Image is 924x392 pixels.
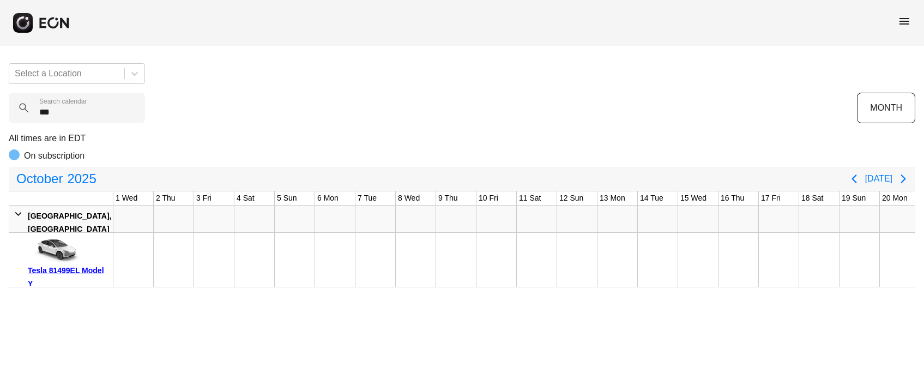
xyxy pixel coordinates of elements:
p: All times are in EDT [9,132,915,145]
div: 10 Fri [476,191,500,205]
span: menu [898,15,911,28]
div: 13 Mon [597,191,627,205]
label: Search calendar [39,97,87,106]
button: Previous page [843,168,865,190]
span: 2025 [65,168,98,190]
div: 20 Mon [880,191,910,205]
button: [DATE] [865,169,892,189]
div: 2 Thu [154,191,178,205]
div: 4 Sat [234,191,257,205]
div: 17 Fri [759,191,783,205]
div: 1 Wed [113,191,140,205]
button: MONTH [857,93,915,123]
button: Next page [892,168,914,190]
div: 14 Tue [638,191,666,205]
p: On subscription [24,149,84,162]
div: 15 Wed [678,191,709,205]
div: [GEOGRAPHIC_DATA], [GEOGRAPHIC_DATA] [28,209,111,236]
div: 12 Sun [557,191,585,205]
span: October [14,168,65,190]
div: 5 Sun [275,191,299,205]
div: 18 Sat [799,191,825,205]
div: 8 Wed [396,191,422,205]
div: 11 Sat [517,191,543,205]
div: 16 Thu [718,191,746,205]
div: 6 Mon [315,191,341,205]
button: October2025 [10,168,103,190]
img: car [28,237,82,264]
div: 3 Fri [194,191,214,205]
div: 9 Thu [436,191,460,205]
div: 7 Tue [355,191,379,205]
div: 19 Sun [840,191,868,205]
div: Tesla 81499EL Model Y [28,264,109,290]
